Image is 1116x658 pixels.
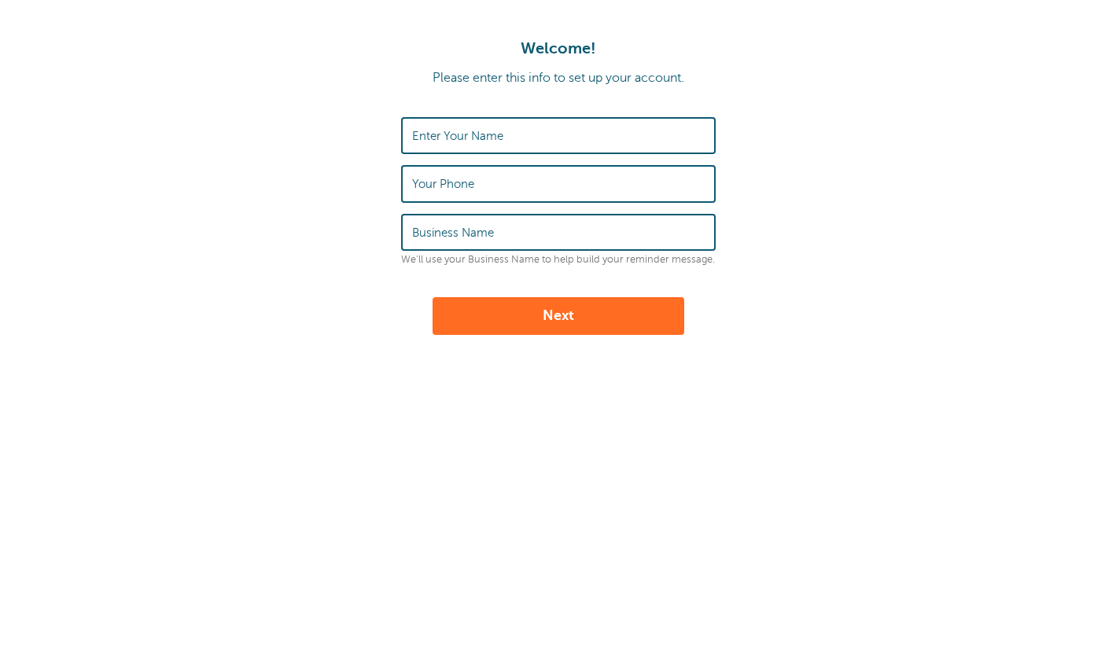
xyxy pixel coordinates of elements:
label: Your Phone [412,177,474,191]
label: Enter Your Name [412,129,503,143]
p: Please enter this info to set up your account. [16,71,1100,86]
h1: Welcome! [16,39,1100,58]
p: We'll use your Business Name to help build your reminder message. [401,254,716,266]
button: Next [433,297,684,335]
label: Business Name [412,226,494,240]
